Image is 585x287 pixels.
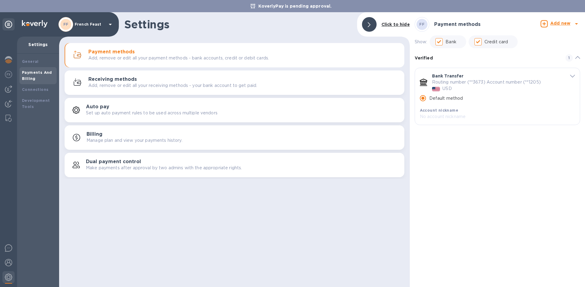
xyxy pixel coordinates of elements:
[432,79,541,85] p: Routing number (**3673) Account number (**1205)
[434,22,480,27] h3: Payment methods
[442,85,452,92] p: USD
[448,42,585,287] iframe: Chat Widget
[22,87,48,92] b: Connections
[419,22,424,27] b: FF
[124,18,352,31] h1: Settings
[432,87,440,91] img: USD
[484,39,508,45] p: Credit card
[88,77,137,82] h3: Receiving methods
[86,165,242,171] p: Make payments after approval by two admins with the appropriate rights.
[86,110,218,116] p: Set up auto payment rules to be used across multiple vendors
[65,125,404,150] button: BillingManage plan and view your payments history.
[22,98,50,109] b: Development Tools
[420,113,562,120] p: No account nickname
[5,71,12,78] img: Foreign exchange
[22,41,54,48] p: Settings
[415,56,433,60] b: Verified
[22,70,52,81] b: Payments And Billing
[86,159,141,165] h3: Dual payment control
[87,131,102,137] h3: Billing
[63,22,69,27] b: FF
[87,137,183,144] p: Manage plan and view your payments history.
[550,21,570,26] b: Add new
[65,153,404,177] button: Dual payment controlMake payments after approval by two admins with the appropriate rights.
[415,48,580,68] div: Verified 1
[88,55,269,61] p: Add, remove or edit all your payment methods - bank accounts, credit or debit cards.
[22,20,48,27] img: Logo
[420,108,458,113] b: Account nickname
[381,22,410,27] b: Click to hide
[2,18,15,30] div: Unpin categories
[445,39,456,45] p: Bank
[22,59,39,64] b: General
[415,39,427,45] p: Show:
[88,49,135,55] h3: Payment methods
[432,73,464,79] p: Bank Transfer
[429,95,463,102] p: Default method
[65,70,404,95] button: Receiving methodsAdd, remove or edit all your receiving methods - your bank account to get paid.
[415,48,580,127] div: default-method
[65,98,404,122] button: Auto paySet up auto payment rules to be used across multiple vendors
[75,22,105,27] p: French Feast
[88,82,257,89] p: Add, remove or edit all your receiving methods - your bank account to get paid.
[86,104,109,110] h3: Auto pay
[255,3,335,9] p: KoverlyPay is pending approval.
[65,43,404,67] button: Payment methodsAdd, remove or edit all your payment methods - bank accounts, credit or debit cards.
